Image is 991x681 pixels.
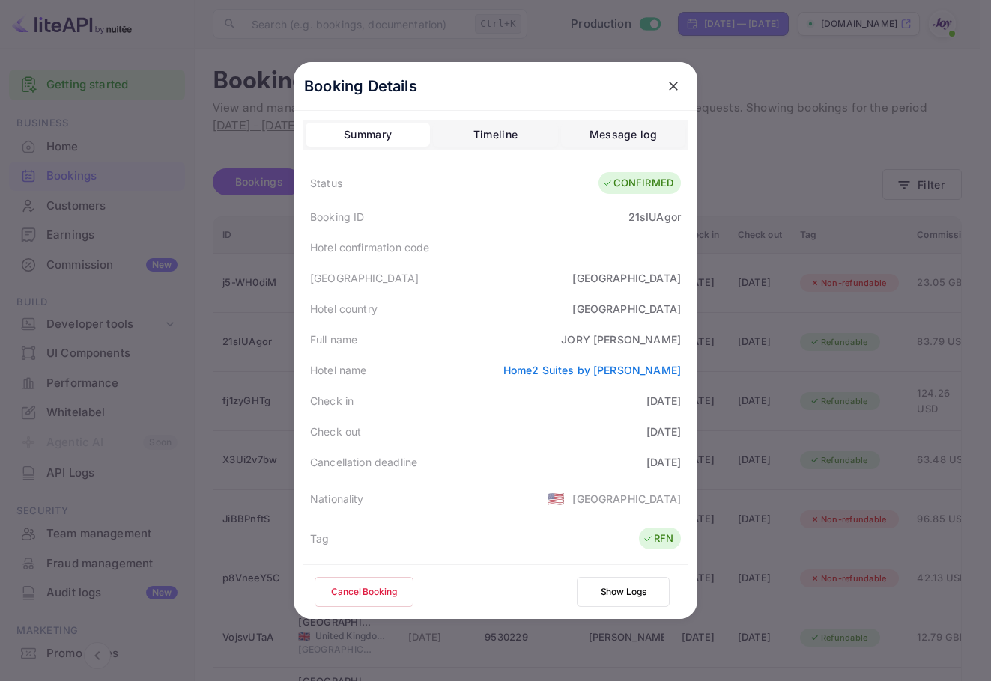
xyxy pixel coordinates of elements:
[646,424,681,439] div: [DATE]
[561,332,681,347] div: JORY [PERSON_NAME]
[310,393,354,409] div: Check in
[310,362,367,378] div: Hotel name
[602,176,673,191] div: CONFIRMED
[572,301,681,317] div: [GEOGRAPHIC_DATA]
[473,126,518,144] div: Timeline
[590,126,657,144] div: Message log
[315,577,413,607] button: Cancel Booking
[344,126,392,144] div: Summary
[310,270,419,286] div: [GEOGRAPHIC_DATA]
[310,209,365,225] div: Booking ID
[310,239,429,255] div: Hotel confirmation code
[572,270,681,286] div: [GEOGRAPHIC_DATA]
[646,454,681,470] div: [DATE]
[310,332,357,347] div: Full name
[561,123,685,147] button: Message log
[628,209,681,225] div: 21sIUAgor
[643,531,673,546] div: RFN
[310,454,417,470] div: Cancellation deadline
[646,393,681,409] div: [DATE]
[572,491,681,507] div: [GEOGRAPHIC_DATA]
[503,364,681,376] a: Home2 Suites by [PERSON_NAME]
[310,531,329,546] div: Tag
[660,73,687,100] button: close
[306,123,430,147] button: Summary
[310,301,378,317] div: Hotel country
[304,75,417,97] p: Booking Details
[548,485,565,512] span: United States
[310,491,364,507] div: Nationality
[310,424,361,439] div: Check out
[433,123,557,147] button: Timeline
[310,175,342,191] div: Status
[577,577,670,607] button: Show Logs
